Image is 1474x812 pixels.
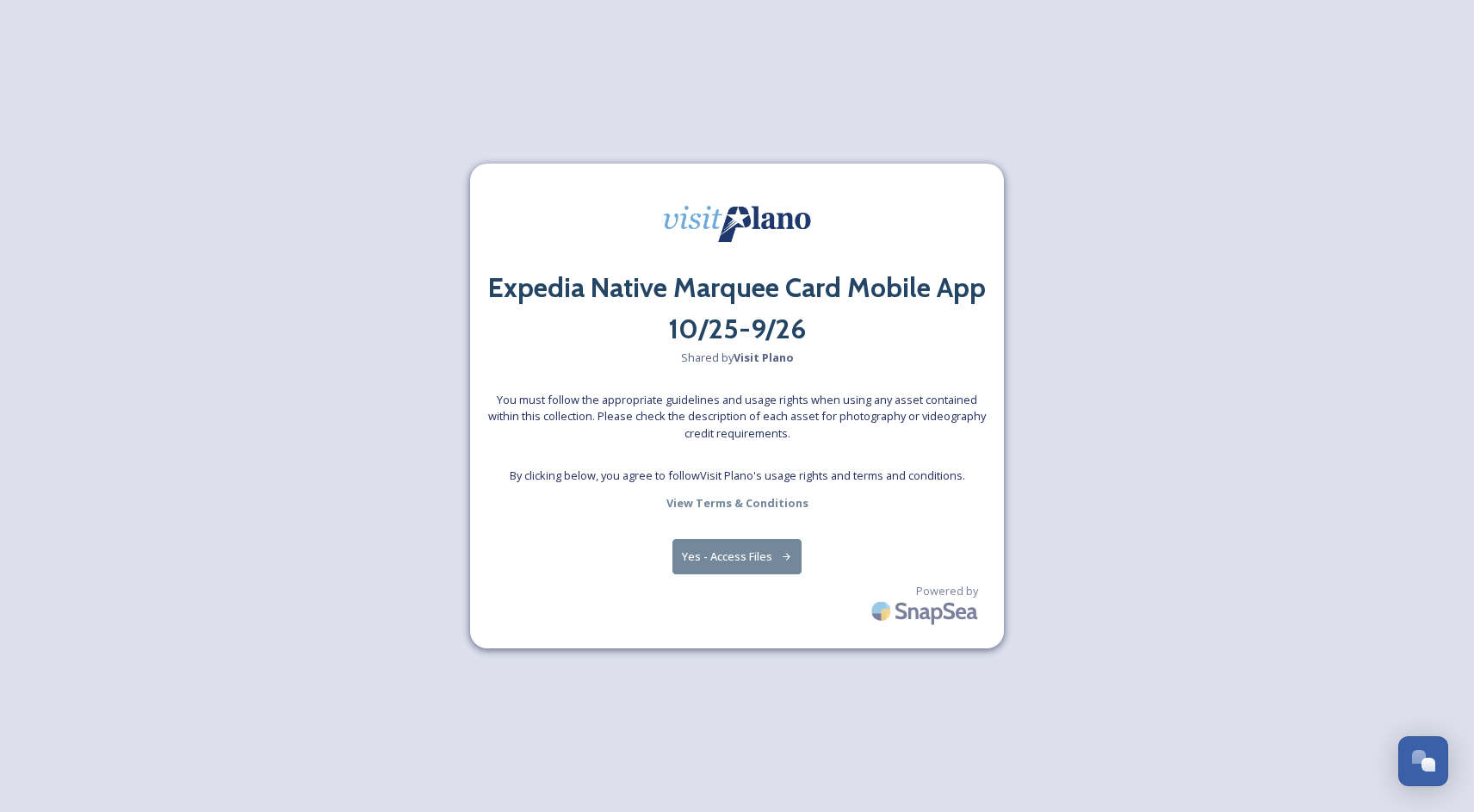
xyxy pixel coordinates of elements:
[666,493,808,513] a: View Terms & Conditions
[734,350,794,365] strong: Visit Plano
[487,392,987,442] span: You must follow the appropriate guidelines and usage rights when using any asset contained within...
[681,350,794,366] span: Shared by
[916,583,978,599] span: Powered by
[1398,736,1448,786] button: Open Chat
[666,495,808,511] strong: View Terms & Conditions
[651,181,823,267] img: visit-plano-social-optimized.jpg
[672,539,802,574] button: Yes - Access Files
[487,267,987,350] h2: Expedia Native Marquee Card Mobile App 10/25-9/26
[510,468,965,484] span: By clicking below, you agree to follow Visit Plano 's usage rights and terms and conditions.
[866,591,987,631] img: SnapSea Logo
